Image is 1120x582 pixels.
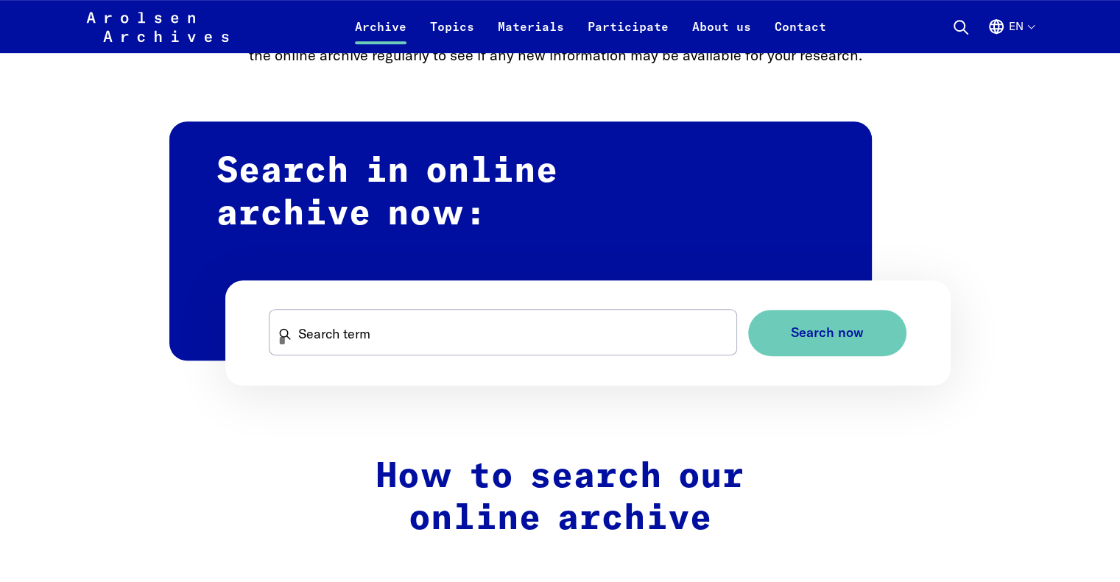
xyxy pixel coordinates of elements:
[576,18,680,53] a: Participate
[763,18,838,53] a: Contact
[249,456,872,541] h2: How to search our online archive
[418,18,486,53] a: Topics
[169,121,872,361] h2: Search in online archive now:
[343,18,418,53] a: Archive
[343,9,838,44] nav: Primary
[680,18,763,53] a: About us
[987,18,1034,53] button: English, language selection
[486,18,576,53] a: Materials
[791,325,864,341] span: Search now
[748,310,906,356] button: Search now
